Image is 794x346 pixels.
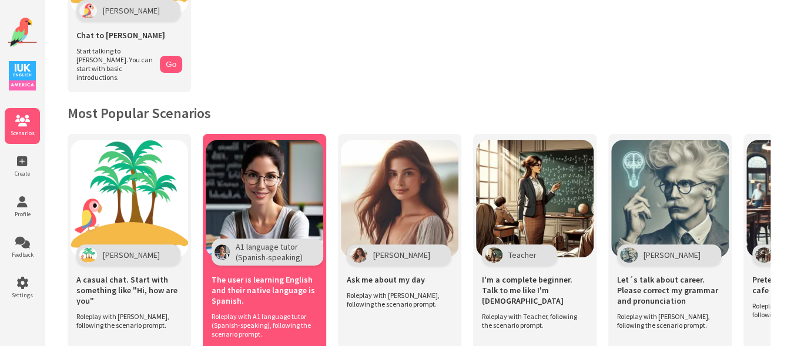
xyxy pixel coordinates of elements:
span: Settings [5,291,40,299]
span: Roleplay with [PERSON_NAME], following the scenario prompt. [617,312,717,330]
span: [PERSON_NAME] [373,250,430,260]
span: [PERSON_NAME] [644,250,701,260]
span: Ask me about my day [347,274,425,285]
span: Start talking to [PERSON_NAME]. You can start with basic introductions. [76,46,154,82]
img: Character [620,247,638,263]
img: Character [350,247,367,263]
span: A1 language tutor (Spanish-speaking) [236,241,303,263]
img: Character [79,247,97,263]
span: Scenarios [5,129,40,137]
span: Roleplay with [PERSON_NAME], following the scenario prompt. [347,291,447,308]
button: Go [160,56,182,73]
span: Roleplay with [PERSON_NAME], following the scenario prompt. [76,312,176,330]
span: [PERSON_NAME] [103,5,160,16]
span: [PERSON_NAME] [103,250,160,260]
img: Scenario Image [611,140,729,257]
span: The user is learning English and their native language is Spanish. [212,274,317,306]
img: IUK Logo [9,61,36,90]
img: Polly [79,3,97,18]
img: Character [215,244,230,260]
span: Roleplay with A1 language tutor (Spanish-speaking), following the scenario prompt. [212,312,311,338]
span: Teacher [508,250,537,260]
span: Roleplay with Teacher, following the scenario prompt. [482,312,582,330]
img: Character [755,247,773,263]
span: A casual chat. Start with something like "Hi, how are you" [76,274,182,306]
span: Profile [5,210,40,218]
span: Feedback [5,251,40,258]
span: Let´s talk about career. Please correct my grammar and pronunciation [617,274,723,306]
img: Scenario Image [206,140,323,257]
img: Scenario Image [476,140,594,257]
span: Create [5,170,40,177]
h2: Most Popular Scenarios [68,104,770,122]
img: Website Logo [8,18,37,47]
span: Chat to [PERSON_NAME] [76,30,165,41]
span: I'm a complete beginner. Talk to me like I'm [DEMOGRAPHIC_DATA] [482,274,588,306]
img: Character [485,247,502,263]
img: Scenario Image [341,140,458,257]
img: Scenario Image [71,140,188,257]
